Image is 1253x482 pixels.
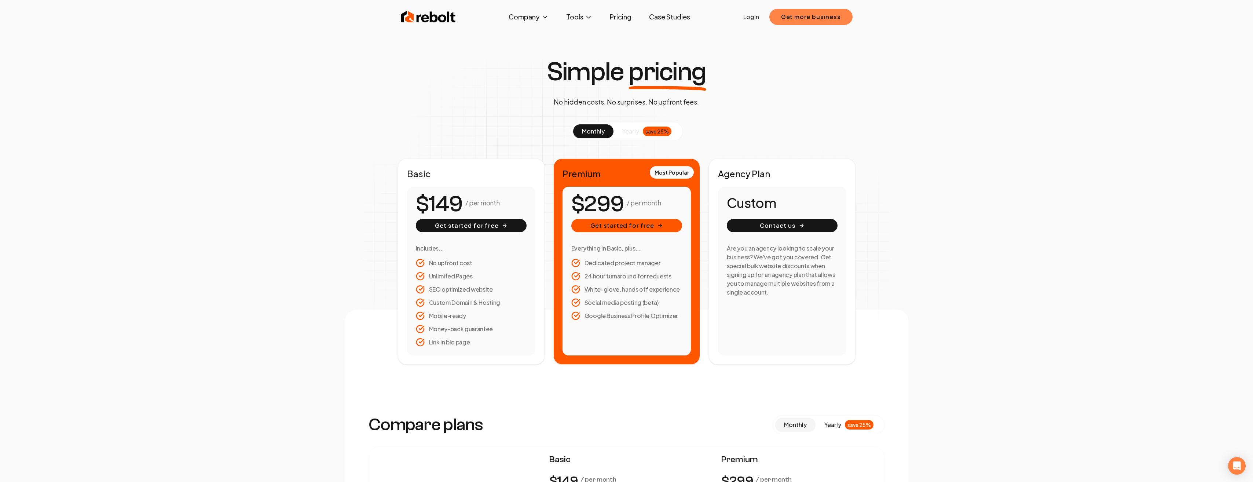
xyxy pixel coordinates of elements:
li: Money-back guarantee [416,325,527,333]
li: Link in bio page [416,338,527,347]
h1: Simple [547,59,706,85]
h2: Premium [563,168,691,179]
a: Login [743,12,759,21]
span: Premium [721,454,876,465]
button: yearlysave 25% [816,418,882,432]
div: Open Intercom Messenger [1228,457,1246,475]
number-flow-react: $299 [571,188,624,221]
h3: Includes... [416,244,527,253]
h3: Everything in Basic, plus... [571,244,682,253]
button: Contact us [727,219,838,232]
li: Google Business Profile Optimizer [571,311,682,320]
button: Get started for free [571,219,682,232]
li: 24 hour turnaround for requests [571,272,682,281]
li: Social media posting (beta) [571,298,682,307]
h2: Basic [407,168,535,179]
p: / per month [627,198,661,208]
li: SEO optimized website [416,285,527,294]
button: Get more business [769,9,853,25]
button: monthly [775,418,816,432]
h2: Agency Plan [718,168,846,179]
button: Company [503,10,554,24]
number-flow-react: $149 [416,188,462,221]
a: Pricing [604,10,637,24]
li: No upfront cost [416,259,527,267]
li: Mobile-ready [416,311,527,320]
span: yearly [622,127,639,136]
div: save 25% [845,420,873,430]
span: monthly [784,421,807,428]
span: pricing [629,59,706,85]
a: Case Studies [643,10,696,24]
span: yearly [824,420,841,429]
button: Get started for free [416,219,527,232]
button: Tools [560,10,598,24]
img: Rebolt Logo [401,10,456,24]
p: No hidden costs. No surprises. No upfront fees. [554,97,699,107]
div: Most Popular [650,166,694,179]
h3: Compare plans [369,416,483,434]
li: Unlimited Pages [416,272,527,281]
li: White-glove, hands off experience [571,285,682,294]
button: yearlysave 25% [613,124,680,138]
div: save 25% [643,127,671,136]
li: Dedicated project manager [571,259,682,267]
p: / per month [465,198,499,208]
h1: Custom [727,196,838,210]
button: monthly [573,124,613,138]
span: monthly [582,127,605,135]
h3: Are you an agency looking to scale your business? We've got you covered. Get special bulk website... [727,244,838,297]
li: Custom Domain & Hosting [416,298,527,307]
span: Basic [549,454,704,465]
